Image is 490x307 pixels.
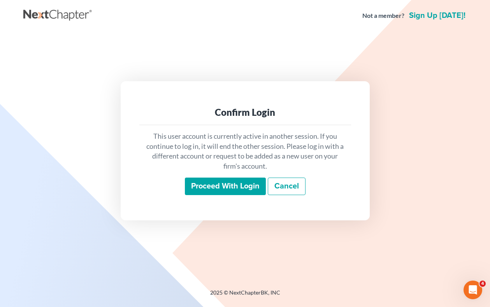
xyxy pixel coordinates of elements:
strong: Not a member? [362,11,404,20]
a: Cancel [268,178,306,195]
div: Confirm Login [146,106,345,119]
div: 2025 © NextChapterBK, INC [23,289,467,303]
a: Sign up [DATE]! [407,12,467,19]
p: This user account is currently active in another session. If you continue to log in, it will end ... [146,131,345,171]
span: 4 [479,281,486,287]
input: Proceed with login [185,178,266,195]
iframe: Intercom live chat [464,281,482,299]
